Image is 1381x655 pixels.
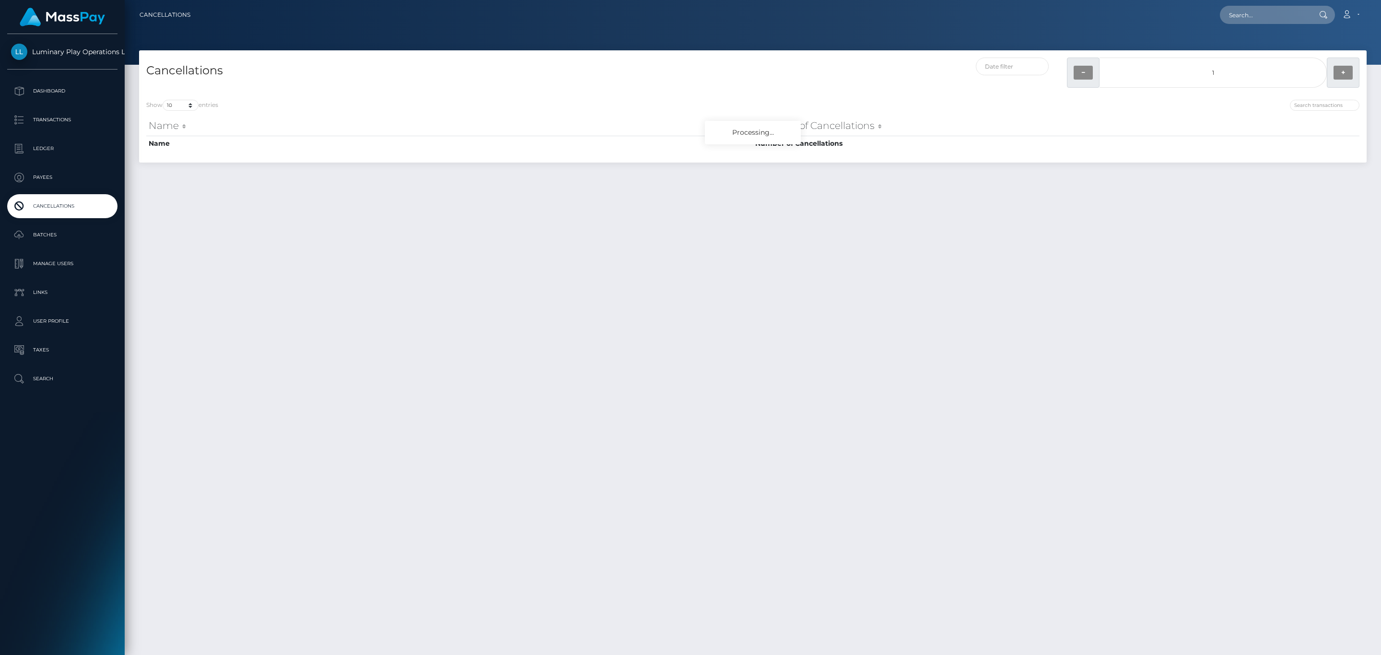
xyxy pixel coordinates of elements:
a: Transactions [7,108,117,132]
a: Manage Users [7,252,117,276]
p: Batches [11,228,114,242]
div: Processing... [705,121,801,144]
p: Links [11,285,114,300]
img: Luminary Play Operations Limited [11,44,27,60]
input: Search... [1220,6,1310,24]
p: Payees [11,170,114,185]
a: Cancellations [7,194,117,218]
p: Cancellations [11,199,114,213]
p: Manage Users [11,257,114,271]
p: Taxes [11,343,114,357]
th: Number of Cancellations [753,116,1359,135]
th: Name [146,136,753,151]
th: Number of Cancellations [753,136,1359,151]
input: Search transactions [1290,100,1359,111]
label: Show entries [146,100,218,111]
a: User Profile [7,309,117,333]
h4: Cancellations [146,62,746,79]
a: Cancellations [140,5,190,25]
input: Date filter [976,58,1049,75]
a: Ledger [7,137,117,161]
strong: + [1341,68,1345,77]
th: Name [146,116,753,135]
button: − [1074,66,1093,80]
button: + [1334,66,1353,80]
p: Dashboard [11,84,114,98]
p: Ledger [11,141,114,156]
a: Taxes [7,338,117,362]
p: User Profile [11,314,114,328]
a: Links [7,281,117,304]
a: Dashboard [7,79,117,103]
a: Search [7,367,117,391]
strong: − [1081,68,1085,77]
select: Showentries [163,100,199,111]
img: MassPay Logo [20,8,105,26]
p: Search [11,372,114,386]
p: Transactions [11,113,114,127]
a: Batches [7,223,117,247]
a: Payees [7,165,117,189]
span: Luminary Play Operations Limited [7,47,117,56]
